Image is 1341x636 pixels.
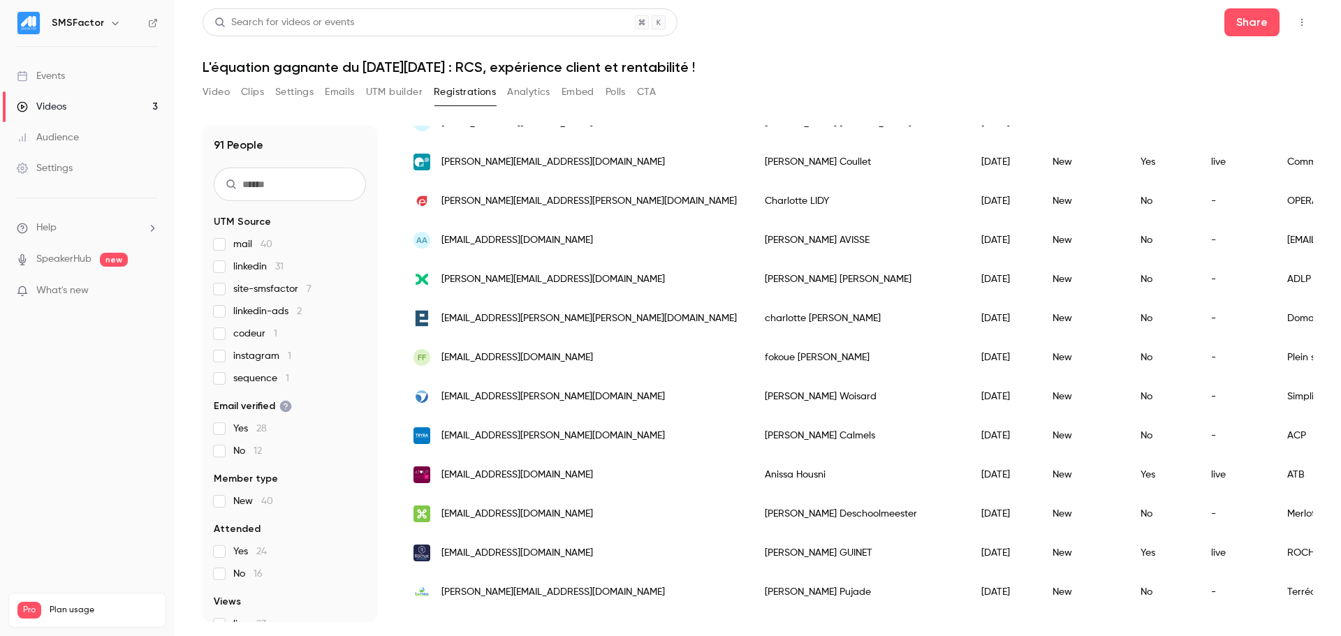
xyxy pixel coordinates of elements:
[256,424,267,434] span: 28
[1197,182,1273,221] div: -
[274,329,277,339] span: 1
[256,547,267,556] span: 24
[413,154,430,170] img: commify.com
[1127,338,1197,377] div: No
[751,338,967,377] div: fokoue [PERSON_NAME]
[1127,455,1197,494] div: Yes
[413,310,430,327] img: eure.fr
[637,81,656,103] button: CTA
[233,304,302,318] span: linkedin-ads
[967,142,1039,182] div: [DATE]
[441,507,593,522] span: [EMAIL_ADDRESS][DOMAIN_NAME]
[1039,572,1127,612] div: New
[441,429,665,443] span: [EMAIL_ADDRESS][PERSON_NAME][DOMAIN_NAME]
[241,81,264,103] button: Clips
[441,155,665,170] span: [PERSON_NAME][EMAIL_ADDRESS][DOMAIN_NAME]
[203,59,1313,75] h1: L'équation gagnante du [DATE][DATE] : RCS, expérience client et rentabilité !
[967,221,1039,260] div: [DATE]
[413,427,430,444] img: tryba.fr
[1197,142,1273,182] div: live
[967,377,1039,416] div: [DATE]
[233,260,284,274] span: linkedin
[441,390,665,404] span: [EMAIL_ADDRESS][PERSON_NAME][DOMAIN_NAME]
[413,388,430,405] img: simplifia.fr
[1197,338,1273,377] div: -
[751,377,967,416] div: [PERSON_NAME] Woisard
[254,446,262,456] span: 12
[751,221,967,260] div: [PERSON_NAME] AVISSE
[441,233,593,248] span: [EMAIL_ADDRESS][DOMAIN_NAME]
[413,584,430,600] img: terreo.eu
[307,284,312,294] span: 7
[1039,416,1127,455] div: New
[1127,416,1197,455] div: No
[1127,377,1197,416] div: No
[203,81,230,103] button: Video
[1197,455,1273,494] div: live
[233,444,262,458] span: No
[214,595,241,609] span: Views
[751,142,967,182] div: [PERSON_NAME] Coullet
[967,260,1039,299] div: [DATE]
[606,81,626,103] button: Polls
[1039,221,1127,260] div: New
[17,100,66,114] div: Videos
[967,572,1039,612] div: [DATE]
[1039,142,1127,182] div: New
[1039,533,1127,572] div: New
[233,494,273,508] span: New
[441,585,665,600] span: [PERSON_NAME][EMAIL_ADDRESS][DOMAIN_NAME]
[36,252,91,267] a: SpeakerHub
[1127,182,1197,221] div: No
[214,472,278,486] span: Member type
[1224,8,1280,36] button: Share
[214,215,271,229] span: UTM Source
[36,283,89,298] span: What's new
[233,237,272,251] span: mail
[751,572,967,612] div: [PERSON_NAME] Pujade
[1127,142,1197,182] div: Yes
[17,131,79,145] div: Audience
[751,533,967,572] div: [PERSON_NAME] GUINET
[275,262,284,272] span: 31
[1039,338,1127,377] div: New
[441,468,593,482] span: [EMAIL_ADDRESS][DOMAIN_NAME]
[214,137,263,154] h1: 91 People
[562,81,594,103] button: Embed
[1039,260,1127,299] div: New
[50,605,157,616] span: Plan usage
[967,533,1039,572] div: [DATE]
[441,350,593,365] span: [EMAIL_ADDRESS][DOMAIN_NAME]
[1197,416,1273,455] div: -
[1197,494,1273,533] div: -
[967,494,1039,533] div: [DATE]
[36,221,57,235] span: Help
[1039,455,1127,494] div: New
[141,285,158,297] iframe: Noticeable Trigger
[1039,182,1127,221] div: New
[1127,260,1197,299] div: No
[413,545,430,561] img: rochat.immo
[1127,299,1197,338] div: No
[233,371,289,385] span: sequence
[967,455,1039,494] div: [DATE]
[1197,221,1273,260] div: -
[233,282,312,296] span: site-smsfactor
[413,193,430,209] img: opera-energie.com
[1197,299,1273,338] div: -
[17,221,158,235] li: help-dropdown-opener
[17,12,40,34] img: SMSFactor
[967,416,1039,455] div: [DATE]
[967,299,1039,338] div: [DATE]
[441,546,593,561] span: [EMAIL_ADDRESS][DOMAIN_NAME]
[751,455,967,494] div: Anissa Housni
[214,15,354,30] div: Search for videos or events
[233,349,291,363] span: instagram
[1039,494,1127,533] div: New
[751,182,967,221] div: Charlotte LIDY
[233,545,267,559] span: Yes
[288,351,291,361] span: 1
[100,253,128,267] span: new
[214,399,292,413] span: Email verified
[441,311,737,326] span: [EMAIL_ADDRESS][PERSON_NAME][PERSON_NAME][DOMAIN_NAME]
